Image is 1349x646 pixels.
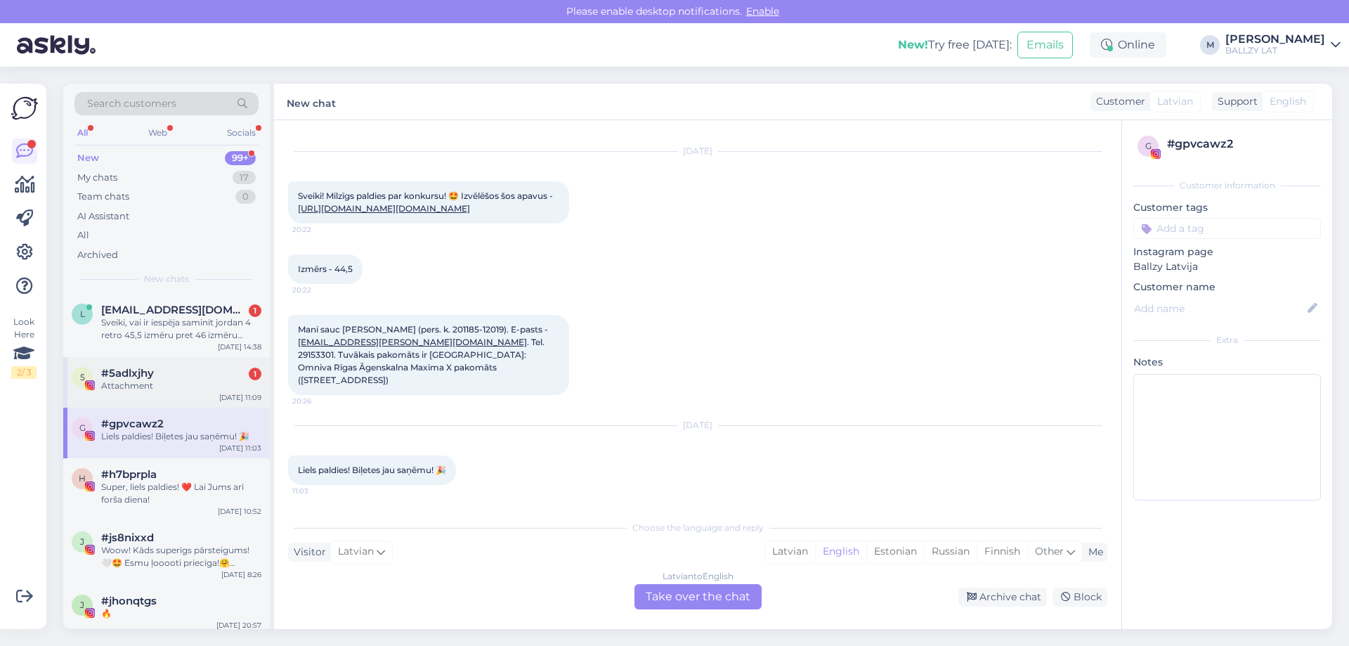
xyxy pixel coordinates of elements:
div: Finnish [977,541,1027,562]
div: Extra [1133,334,1321,347]
div: Team chats [77,190,129,204]
span: New chats [144,273,189,285]
div: [PERSON_NAME] [1225,34,1325,45]
div: Me [1083,545,1103,560]
div: Support [1212,94,1258,109]
div: [DATE] 8:26 [221,569,261,580]
img: Askly Logo [11,95,38,122]
p: Notes [1133,355,1321,370]
a: [PERSON_NAME]BALLZY LAT [1225,34,1341,56]
span: #gpvcawz2 [101,418,164,430]
div: Take over the chat [634,584,762,609]
div: My chats [77,171,117,185]
div: M [1200,35,1220,55]
div: BALLZY LAT [1225,45,1325,56]
a: [EMAIL_ADDRESS][PERSON_NAME][DOMAIN_NAME] [298,337,527,347]
div: Block [1053,588,1107,607]
span: 20:22 [292,224,345,235]
b: New! [898,38,928,51]
div: Attachment [101,380,261,392]
div: Customer [1090,94,1145,109]
div: Try free [DATE]: [898,37,1012,53]
span: Search customers [87,96,176,111]
span: #h7bprpla [101,468,157,481]
div: 99+ [225,151,256,165]
div: Online [1090,32,1166,58]
span: Other [1035,545,1064,557]
div: Archive chat [958,588,1047,607]
span: h [79,473,86,484]
input: Add a tag [1133,218,1321,239]
div: Russian [924,541,977,562]
span: Latvian [338,544,374,560]
div: [DATE] 11:09 [219,392,261,403]
span: 20:22 [292,285,345,295]
a: [URL][DOMAIN_NAME][DOMAIN_NAME] [298,203,470,214]
div: [DATE] [288,145,1107,157]
div: 1 [249,304,261,317]
div: # gpvcawz2 [1167,136,1317,153]
div: Latvian [765,541,815,562]
span: Enable [742,5,783,18]
span: Mani sauc [PERSON_NAME] (pers. k. 201185-12019). E-pasts - . Tel. 29153301. Tuvākais pakomāts ir ... [298,324,548,385]
span: Izmērs - 44,5 [298,264,353,274]
div: Socials [224,124,259,142]
div: Estonian [866,541,924,562]
p: Ballzy Latvija [1133,259,1321,274]
span: j [80,600,84,610]
div: Web [145,124,170,142]
div: New [77,151,99,165]
div: All [77,228,89,243]
div: Super, liels paldies! ❤️ Lai Jums arī forša diena! [101,481,261,506]
span: l [80,309,85,319]
span: j [80,536,84,547]
span: Latvian [1157,94,1193,109]
div: Look Here [11,316,37,379]
div: 1 [249,368,261,380]
span: #5adlxjhy [101,367,154,380]
div: [DATE] 20:57 [216,620,261,631]
div: Sveiki, vai ir iespēja saminīt jordan 4 retro 45,5 izmēru pret 46 izmēru nepērkot no jauna botas ... [101,316,261,342]
span: #js8nixxd [101,531,154,544]
div: Woow! Kāds superīgs pārsteigums! 🤍🤩 Esmu ļooooti priecīga!🤗 Tuvāko dienu laikā veikšu izvēli. [101,544,261,569]
div: [DATE] 14:38 [218,342,261,352]
div: AI Assistant [77,209,129,224]
span: leimuss93@gmail.com [101,304,247,316]
span: g [79,422,86,433]
span: Liels paldies! Biļetes jau saņēmu! 🎉 [298,465,446,475]
input: Add name [1134,301,1305,316]
button: Emails [1017,32,1073,58]
div: [DATE] 11:03 [219,443,261,453]
p: Instagram page [1133,245,1321,259]
div: English [815,541,866,562]
div: 2 / 3 [11,366,37,379]
div: 17 [233,171,256,185]
p: Customer name [1133,280,1321,295]
span: g [1145,141,1152,151]
span: Sveiki! Milzīgs paldies par konkursu! 🤩 Izvēlēšos šos apavus - [298,190,553,214]
label: New chat [287,92,336,111]
div: Archived [77,248,118,262]
div: Choose the language and reply [288,522,1107,534]
div: [DATE] [288,419,1107,432]
div: All [74,124,91,142]
span: 11:03 [292,486,345,496]
div: Latvian to English [663,570,734,583]
div: [DATE] 10:52 [218,506,261,517]
div: Liels paldies! Biļetes jau saņēmu! 🎉 [101,430,261,443]
p: Customer tags [1133,200,1321,215]
div: Visitor [288,545,326,560]
span: English [1270,94,1306,109]
div: 🔥 [101,607,261,620]
span: 5 [80,372,85,382]
span: #jhonqtgs [101,595,157,607]
span: 20:26 [292,396,345,406]
div: Customer information [1133,179,1321,192]
div: 0 [235,190,256,204]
